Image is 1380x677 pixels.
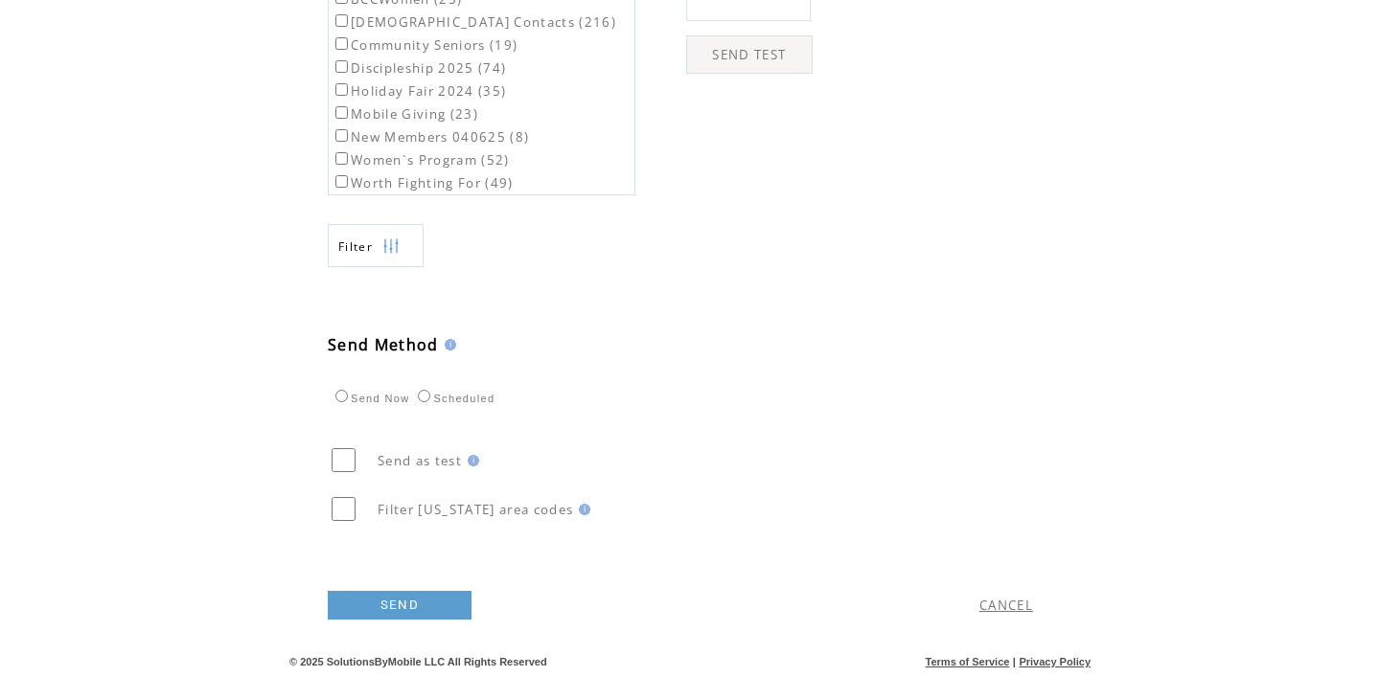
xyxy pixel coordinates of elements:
[332,105,478,123] label: Mobile Giving (23)
[332,59,506,77] label: Discipleship 2025 (74)
[328,224,424,267] a: Filter
[332,128,529,146] label: New Members 040625 (8)
[331,393,409,404] label: Send Now
[378,452,462,469] span: Send as test
[462,455,479,466] img: help.gif
[332,174,514,192] label: Worth Fighting For (49)
[335,106,348,119] input: Mobile Giving (23)
[378,501,573,518] span: Filter [US_STATE] area codes
[686,35,813,74] a: SEND TEST
[382,225,400,268] img: filters.png
[332,36,517,54] label: Community Seniors (19)
[335,175,348,188] input: Worth Fighting For (49)
[335,14,348,27] input: [DEMOGRAPHIC_DATA] Contacts (216)
[413,393,494,404] label: Scheduled
[328,591,471,620] a: SEND
[335,390,348,402] input: Send Now
[926,656,1010,667] a: Terms of Service
[338,238,373,255] span: Show filters
[332,13,616,31] label: [DEMOGRAPHIC_DATA] Contacts (216)
[289,656,547,667] span: © 2025 SolutionsByMobile LLC All Rights Reserved
[439,339,456,350] img: help.gif
[979,597,1033,614] a: CANCEL
[335,60,348,73] input: Discipleship 2025 (74)
[573,504,590,515] img: help.gif
[332,82,506,100] label: Holiday Fair 2024 (35)
[335,83,348,96] input: Holiday Fair 2024 (35)
[335,129,348,142] input: New Members 040625 (8)
[328,334,439,355] span: Send Method
[418,390,430,402] input: Scheduled
[335,37,348,50] input: Community Seniors (19)
[335,152,348,165] input: Women`s Program (52)
[1019,656,1091,667] a: Privacy Policy
[332,151,510,169] label: Women`s Program (52)
[1013,656,1016,667] span: |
